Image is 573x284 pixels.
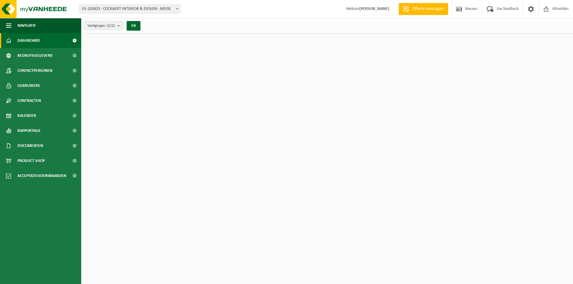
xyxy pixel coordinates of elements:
strong: [PERSON_NAME] [359,7,390,11]
span: Bedrijfsgegevens [17,48,53,63]
span: 01-103825 - COCKAERT INTERIOR & DESIGN - MEISE [80,5,180,13]
span: Documenten [17,138,43,153]
span: Rapportage [17,123,41,138]
span: Navigatie [17,18,36,33]
span: Contactpersonen [17,63,52,78]
span: Gebruikers [17,78,40,93]
span: Offerte aanvragen [411,6,445,12]
button: Vestigingen(2/2) [84,21,123,30]
a: Offerte aanvragen [399,3,448,15]
span: Contracten [17,93,41,108]
button: OK [127,21,140,31]
span: Dashboard [17,33,40,48]
span: Acceptatievoorwaarden [17,168,66,183]
span: 01-103825 - COCKAERT INTERIOR & DESIGN - MEISE [79,5,180,14]
span: Product Shop [17,153,45,168]
span: Kalender [17,108,36,123]
span: Vestigingen [88,21,115,30]
count: (2/2) [107,24,115,28]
